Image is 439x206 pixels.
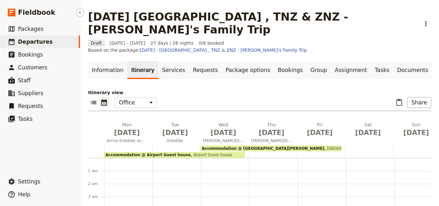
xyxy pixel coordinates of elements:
[88,181,104,186] div: 2 am
[191,153,232,157] span: Airport Guest house
[150,40,194,46] span: 27 days / 26 nights
[251,128,292,138] span: [DATE]
[88,10,417,36] h1: [DATE] [GEOGRAPHIC_DATA] , TNZ & ZNZ - [PERSON_NAME]'s Family Trip
[251,121,292,138] h2: Thu
[88,194,104,199] div: 3 am
[88,168,104,174] div: 1 am
[348,128,388,138] span: [DATE]
[393,61,432,79] a: Documents
[201,121,249,145] button: Wed [DATE][PERSON_NAME][GEOGRAPHIC_DATA]
[300,128,340,138] span: [DATE]
[155,121,195,138] h2: Tue
[18,51,43,58] span: Bookings
[324,146,400,151] span: [GEOGRAPHIC_DATA][PERSON_NAME]
[107,128,147,138] span: [DATE]
[88,61,127,79] a: Information
[396,128,436,138] span: [DATE]
[407,97,431,108] button: Share
[420,18,431,29] button: Actions
[201,138,246,143] span: [PERSON_NAME][GEOGRAPHIC_DATA]
[18,90,43,96] span: Suppliers
[371,61,393,79] a: Tasks
[249,121,297,145] button: Thu [DATE][PERSON_NAME][GEOGRAPHIC_DATA]
[300,121,340,138] h2: Fri
[18,116,33,122] span: Tasks
[202,146,324,151] span: Accommodation @ [GEOGRAPHIC_DATA][PERSON_NAME]
[396,121,436,138] h2: Sun
[104,138,150,143] span: Arrive Entebbe anytime
[88,89,431,96] p: Itinerary view
[88,97,99,108] button: List view
[18,103,43,109] span: Requests
[199,40,224,46] span: 0/6 booked
[18,64,47,71] span: Customers
[18,178,40,185] span: Settings
[203,121,244,138] h2: Wed
[203,128,244,138] span: [DATE]
[88,47,307,53] span: Based on the package:
[201,146,341,151] div: Accommodation @ [GEOGRAPHIC_DATA][PERSON_NAME][GEOGRAPHIC_DATA][PERSON_NAME]
[158,61,189,79] a: Services
[345,121,393,140] button: Sat [DATE]
[88,40,104,46] span: Draft
[127,61,158,79] a: Itinerary
[331,61,371,79] a: Assignment
[348,121,388,138] h2: Sat
[307,61,331,79] a: Group
[107,121,147,138] h2: Mon
[104,152,245,158] div: Accommodation @ Airport Guest houseAirport Guest house
[155,128,195,138] span: [DATE]
[222,61,274,79] a: Package options
[18,77,31,84] span: Staff
[152,121,201,145] button: Tue [DATE]Entebbe
[394,97,405,108] button: Paste itinerary item
[18,26,43,32] span: Packages
[18,191,31,198] span: Help
[152,138,198,143] span: Entebbe
[99,97,110,108] button: Calendar view
[297,121,345,140] button: Fri [DATE]
[105,153,191,157] span: Accommodation @ Airport Guest house
[189,61,222,79] a: Requests
[274,61,307,79] a: Bookings
[18,8,55,17] span: Fieldbook
[110,40,145,46] span: [DATE] – [DATE]
[140,48,307,53] a: [DATE] - [GEOGRAPHIC_DATA] , TNZ & ZNZ - [PERSON_NAME]'s Family Trip
[104,121,152,145] button: Mon [DATE]Arrive Entebbe anytime
[76,8,84,17] button: Hide menu
[249,138,294,143] span: [PERSON_NAME][GEOGRAPHIC_DATA]
[18,39,53,45] span: Departures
